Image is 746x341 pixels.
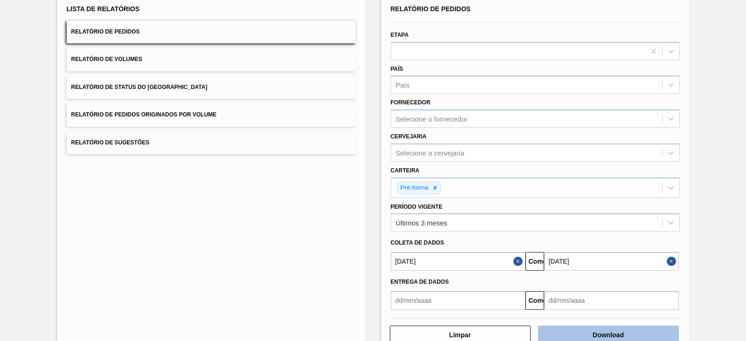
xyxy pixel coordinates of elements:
font: Coleta de dados [391,239,444,246]
button: Relatório de Volumes [67,48,356,71]
font: Fornecedor [391,99,430,106]
font: Limpar [449,331,471,339]
font: País [396,81,410,89]
input: dd/mm/aaaa [391,252,525,271]
font: Relatório de Pedidos Originados por Volume [71,112,217,118]
button: Comeu [525,291,544,310]
font: Comeu [529,258,551,265]
input: dd/mm/aaaa [544,252,679,271]
button: Relatório de Status do [GEOGRAPHIC_DATA] [67,76,356,99]
font: Últimos 3 meses [396,219,448,227]
button: Comeu [525,252,544,271]
font: Relatório de Status do [GEOGRAPHIC_DATA] [71,84,207,90]
font: Cervejaria [391,133,427,140]
button: Close [667,252,679,271]
button: Relatório de Pedidos [67,20,356,43]
button: Relatório de Pedidos Originados por Volume [67,103,356,126]
font: Relatório de Pedidos [71,28,140,35]
font: País [391,66,403,72]
font: Download [593,331,624,339]
font: Selecione a cervejaria [396,149,465,157]
font: Etapa [391,32,409,38]
font: Relatório de Sugestões [71,139,150,146]
font: Relatório de Volumes [71,56,142,63]
font: Período Vigente [391,204,442,210]
font: Pré-forma [401,184,428,191]
button: Relatório de Sugestões [67,131,356,154]
font: Comeu [529,297,551,304]
font: Carteira [391,167,420,174]
font: Entrega de dados [391,279,449,285]
input: dd/mm/aaaa [391,291,525,310]
font: Lista de Relatórios [67,5,140,13]
font: Selecione o fornecedor [396,115,468,123]
button: Fechar [513,252,525,271]
input: dd/mm/aaaa [544,291,679,310]
font: Relatório de Pedidos [391,5,471,13]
